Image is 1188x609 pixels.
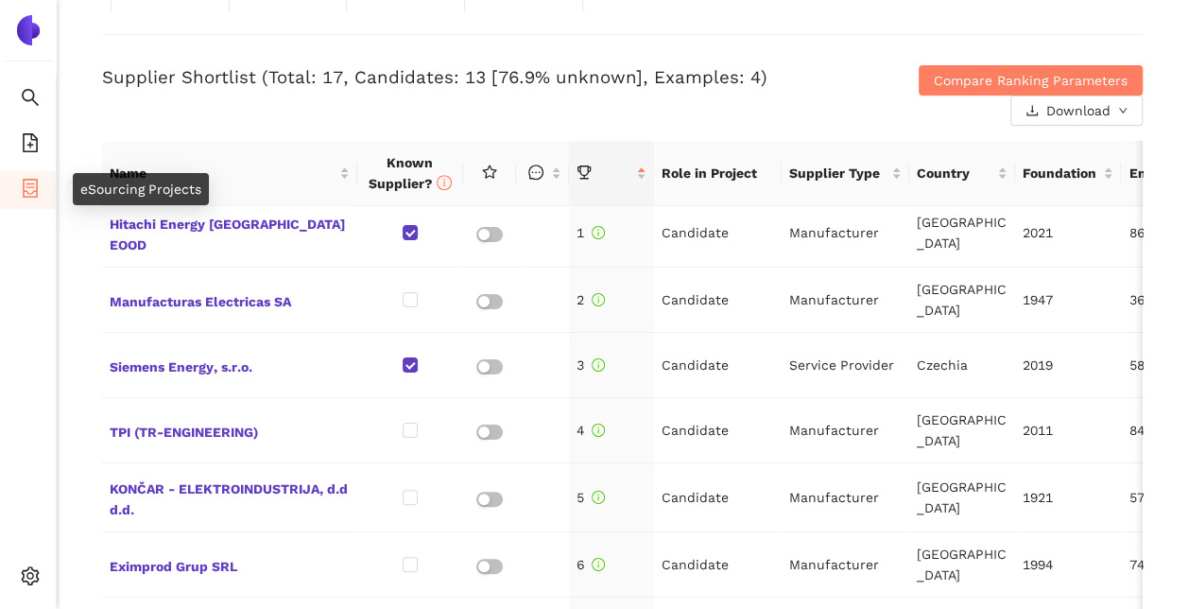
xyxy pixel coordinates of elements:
[1015,141,1121,206] th: this column's title is Foundation,this column is sortable
[909,141,1015,206] th: this column's title is Country,this column is sortable
[782,398,909,463] td: Manufacturer
[1015,463,1121,532] td: 1921
[110,163,336,183] span: Name
[102,141,357,206] th: this column's title is Name,this column is sortable
[482,165,497,180] span: star
[369,155,452,191] span: Known Supplier?
[110,287,350,312] span: Manufacturas Electricas SA
[909,398,1015,463] td: [GEOGRAPHIC_DATA]
[1023,163,1099,183] span: Foundation
[654,398,782,463] td: Candidate
[577,292,605,307] span: 2
[102,65,796,90] h3: Supplier Shortlist (Total: 17, Candidates: 13 [76.9% unknown], Examples: 4)
[909,333,1015,398] td: Czechia
[592,424,605,437] span: info-circle
[577,357,605,373] span: 3
[934,70,1128,91] span: Compare Ranking Parameters
[654,141,782,206] th: Role in Project
[110,210,350,255] span: Hitachi Energy [GEOGRAPHIC_DATA] EOOD
[782,532,909,598] td: Manufacturer
[110,552,350,577] span: Eximprod Grup SRL
[577,490,605,505] span: 5
[21,172,40,210] span: container
[782,268,909,333] td: Manufacturer
[782,333,909,398] td: Service Provider
[1015,398,1121,463] td: 2011
[654,333,782,398] td: Candidate
[577,423,605,438] span: 4
[110,475,350,520] span: KONČAR - ELEKTROINDUSTRIJA, d.d d.d.
[21,81,40,119] span: search
[73,173,209,205] div: eSourcing Projects
[1118,106,1128,117] span: down
[592,558,605,571] span: info-circle
[437,175,452,190] span: info-circle
[21,127,40,165] span: file-add
[528,165,543,180] span: message
[516,141,569,206] th: this column is sortable
[917,163,993,183] span: Country
[654,532,782,598] td: Candidate
[654,268,782,333] td: Candidate
[592,226,605,239] span: info-circle
[782,199,909,268] td: Manufacturer
[577,225,605,240] span: 1
[1015,532,1121,598] td: 1994
[909,268,1015,333] td: [GEOGRAPHIC_DATA]
[1015,268,1121,333] td: 1947
[1010,96,1143,126] button: downloadDownloaddown
[654,463,782,532] td: Candidate
[577,557,605,572] span: 6
[919,65,1143,96] button: Compare Ranking Parameters
[21,560,40,598] span: setting
[1025,104,1039,119] span: download
[1015,333,1121,398] td: 2019
[577,165,592,180] span: trophy
[110,353,350,377] span: Siemens Energy, s.r.o.
[13,15,43,45] img: Logo
[782,141,909,206] th: this column's title is Supplier Type,this column is sortable
[789,163,887,183] span: Supplier Type
[1046,100,1111,121] span: Download
[1015,199,1121,268] td: 2021
[909,463,1015,532] td: [GEOGRAPHIC_DATA]
[592,293,605,306] span: info-circle
[592,491,605,504] span: info-circle
[654,199,782,268] td: Candidate
[592,358,605,372] span: info-circle
[909,199,1015,268] td: [GEOGRAPHIC_DATA]
[909,532,1015,598] td: [GEOGRAPHIC_DATA]
[110,418,350,443] span: TPI (TR-ENGINEERING)
[782,463,909,532] td: Manufacturer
